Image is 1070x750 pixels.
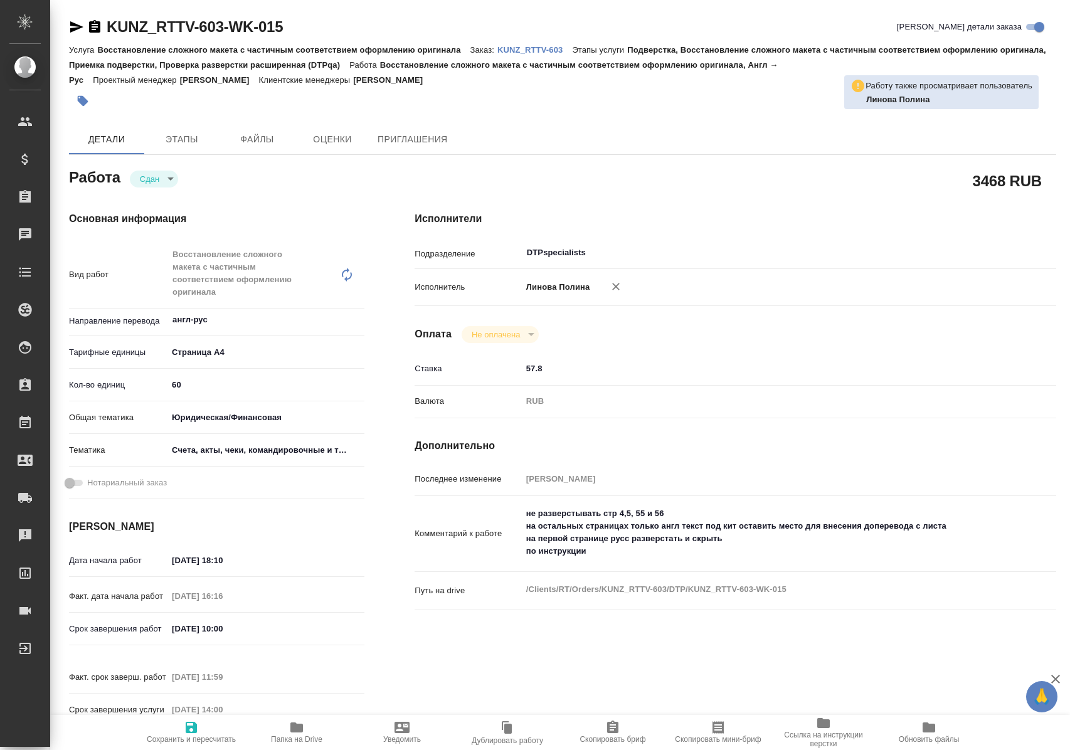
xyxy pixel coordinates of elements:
[897,21,1022,33] span: [PERSON_NAME] детали заказа
[69,315,167,327] p: Направление перевода
[69,165,120,187] h2: Работа
[69,60,778,85] p: Восстановление сложного макета с частичным соответствием оформлению оригинала, Англ → Рус
[778,731,869,748] span: Ссылка на инструкции верстки
[136,174,163,184] button: Сдан
[572,45,627,55] p: Этапы услуги
[167,587,277,605] input: Пустое поле
[87,477,167,489] span: Нотариальный заказ
[167,440,364,461] div: Счета, акты, чеки, командировочные и таможенные документы
[522,470,1003,488] input: Пустое поле
[468,329,524,340] button: Не оплачена
[167,376,364,394] input: ✎ Введи что-нибудь
[522,359,1003,378] input: ✎ Введи что-нибудь
[97,45,470,55] p: Восстановление сложного макета с частичным соответствием оформлению оригинала
[167,668,277,686] input: Пустое поле
[167,407,364,428] div: Юридическая/Финансовая
[69,590,167,603] p: Факт. дата начала работ
[271,735,322,744] span: Папка на Drive
[415,473,521,485] p: Последнее изменение
[180,75,259,85] p: [PERSON_NAME]
[69,411,167,424] p: Общая тематика
[415,438,1056,453] h4: Дополнительно
[87,19,102,34] button: Скопировать ссылку
[973,170,1042,191] h2: 3468 RUB
[665,715,771,750] button: Скопировать мини-бриф
[227,132,287,147] span: Файлы
[996,251,998,254] button: Open
[522,579,1003,600] textarea: /Clients/RT/Orders/KUNZ_RTTV-603/DTP/KUNZ_RTTV-603-WK-015
[349,60,380,70] p: Работа
[167,342,364,363] div: Страница А4
[69,211,364,226] h4: Основная информация
[378,132,448,147] span: Приглашения
[152,132,212,147] span: Этапы
[139,715,244,750] button: Сохранить и пересчитать
[497,44,572,55] a: KUNZ_RTTV-603
[69,19,84,34] button: Скопировать ссылку для ЯМессенджера
[1026,681,1057,712] button: 🙏
[69,346,167,359] p: Тарифные единицы
[167,551,277,569] input: ✎ Введи что-нибудь
[415,281,521,293] p: Исполнитель
[522,503,1003,562] textarea: не разверстывать стр 4,5, 55 и 56 на остальных страницах только англ текст под кит оставить место...
[771,715,876,750] button: Ссылка на инструкции верстки
[876,715,982,750] button: Обновить файлы
[349,715,455,750] button: Уведомить
[69,379,167,391] p: Кол-во единиц
[1031,684,1052,710] span: 🙏
[602,273,630,300] button: Удалить исполнителя
[93,75,179,85] p: Проектный менеджер
[675,735,761,744] span: Скопировать мини-бриф
[69,519,364,534] h4: [PERSON_NAME]
[244,715,349,750] button: Папка на Drive
[167,620,277,638] input: ✎ Введи что-нибудь
[69,704,167,716] p: Срок завершения услуги
[69,554,167,567] p: Дата начала работ
[130,171,178,187] div: Сдан
[259,75,354,85] p: Клиентские менеджеры
[69,671,167,684] p: Факт. срок заверш. работ
[462,326,539,343] div: Сдан
[470,45,497,55] p: Заказ:
[415,327,452,342] h4: Оплата
[560,715,665,750] button: Скопировать бриф
[415,527,521,540] p: Комментарий к работе
[415,584,521,597] p: Путь на drive
[522,391,1003,412] div: RUB
[866,95,930,104] b: Линова Полина
[383,735,421,744] span: Уведомить
[107,18,283,35] a: KUNZ_RTTV-603-WK-015
[866,80,1032,92] p: Работу также просматривает пользователь
[69,268,167,281] p: Вид работ
[415,248,521,260] p: Подразделение
[353,75,432,85] p: [PERSON_NAME]
[580,735,645,744] span: Скопировать бриф
[866,93,1032,106] p: Линова Полина
[497,45,572,55] p: KUNZ_RTTV-603
[899,735,960,744] span: Обновить файлы
[69,87,97,115] button: Добавить тэг
[522,281,590,293] p: Линова Полина
[302,132,363,147] span: Оценки
[415,211,1056,226] h4: Исполнители
[358,319,360,321] button: Open
[77,132,137,147] span: Детали
[147,735,236,744] span: Сохранить и пересчитать
[415,395,521,408] p: Валюта
[167,700,277,719] input: Пустое поле
[455,715,560,750] button: Дублировать работу
[69,623,167,635] p: Срок завершения работ
[415,362,521,375] p: Ставка
[69,45,97,55] p: Услуга
[69,444,167,457] p: Тематика
[472,736,543,745] span: Дублировать работу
